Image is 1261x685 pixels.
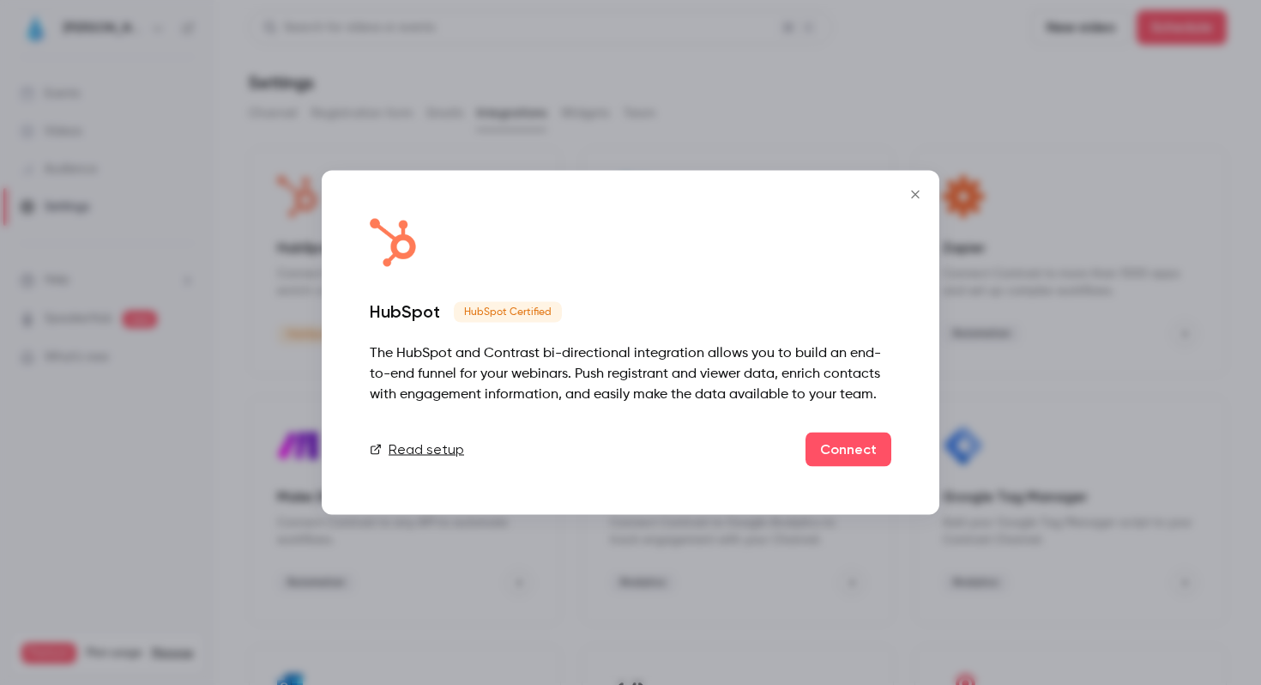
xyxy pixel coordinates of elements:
[454,302,562,323] span: HubSpot Certified
[370,343,891,405] div: The HubSpot and Contrast bi-directional integration allows you to build an end-to-end funnel for ...
[370,301,440,322] div: HubSpot
[805,433,891,467] a: Connect
[898,178,932,212] button: Close
[370,439,464,460] a: Read setup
